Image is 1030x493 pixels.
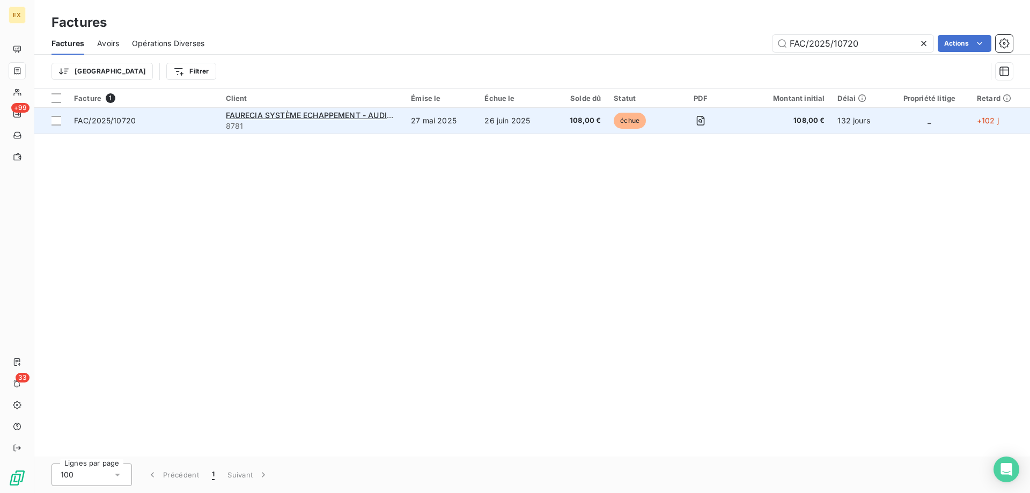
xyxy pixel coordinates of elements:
[141,463,205,486] button: Précédent
[226,111,445,120] span: FAURECIA SYSTÈME ECHAPPEMENT - AUDINCOURT Cedex
[166,63,216,80] button: Filtrer
[11,103,30,113] span: +99
[484,94,545,102] div: Échue le
[16,373,30,382] span: 33
[928,116,931,125] span: _
[411,94,472,102] div: Émise le
[97,38,119,49] span: Avoirs
[895,94,964,102] div: Propriété litige
[212,469,215,480] span: 1
[106,93,115,103] span: 1
[837,94,881,102] div: Délai
[740,94,825,102] div: Montant initial
[977,116,999,125] span: +102 j
[61,469,73,480] span: 100
[740,115,825,126] span: 108,00 €
[614,94,661,102] div: Statut
[772,35,933,52] input: Rechercher
[74,94,101,102] span: Facture
[226,121,399,131] span: 8781
[51,13,107,32] h3: Factures
[74,116,136,125] span: FAC/2025/10720
[9,469,26,487] img: Logo LeanPay
[977,94,1024,102] div: Retard
[558,115,601,126] span: 108,00 €
[994,457,1019,482] div: Open Intercom Messenger
[831,108,888,134] td: 132 jours
[221,463,275,486] button: Suivant
[404,108,478,134] td: 27 mai 2025
[132,38,204,49] span: Opérations Diverses
[938,35,991,52] button: Actions
[51,63,153,80] button: [GEOGRAPHIC_DATA]
[226,94,399,102] div: Client
[674,94,727,102] div: PDF
[9,6,26,24] div: EX
[205,463,221,486] button: 1
[614,113,646,129] span: échue
[478,108,551,134] td: 26 juin 2025
[51,38,84,49] span: Factures
[558,94,601,102] div: Solde dû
